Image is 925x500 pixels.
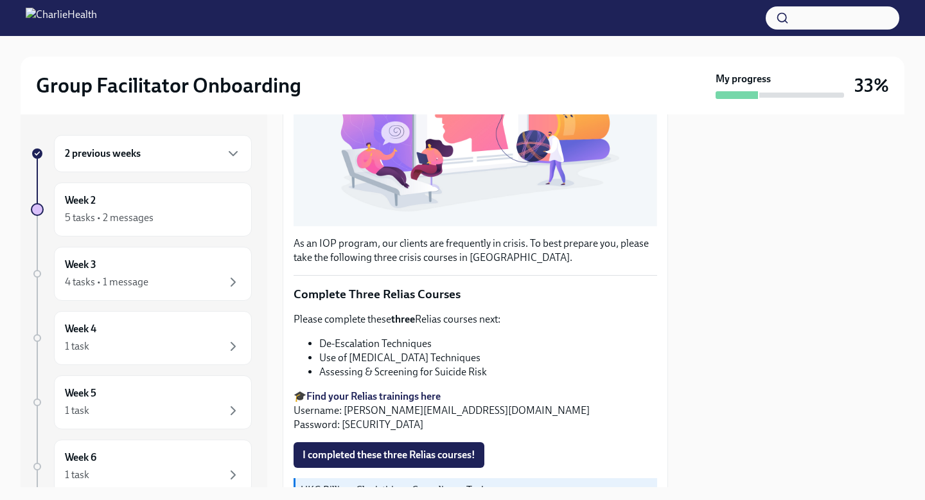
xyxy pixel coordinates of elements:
[65,339,89,353] div: 1 task
[854,74,889,97] h3: 33%
[303,449,475,461] span: I completed these three Relias courses!
[65,404,89,418] div: 1 task
[31,183,252,237] a: Week 25 tasks • 2 messages
[65,275,148,289] div: 4 tasks • 1 message
[65,322,96,336] h6: Week 4
[391,313,415,325] strong: three
[294,389,657,432] p: 🎓 Username: [PERSON_NAME][EMAIL_ADDRESS][DOMAIN_NAME] Password: [SECURITY_DATA]
[294,286,657,303] p: Complete Three Relias Courses
[294,312,657,326] p: Please complete these Relias courses next:
[301,483,652,497] p: UKG Billing: Clock this as Compliance Task
[306,390,441,402] a: Find your Relias trainings here
[65,193,96,208] h6: Week 2
[319,365,657,379] li: Assessing & Screening for Suicide Risk
[65,451,96,465] h6: Week 6
[319,337,657,351] li: De-Escalation Techniques
[716,72,771,86] strong: My progress
[294,237,657,265] p: As an IOP program, our clients are frequently in crisis. To best prepare you, please take the fol...
[65,258,96,272] h6: Week 3
[294,442,484,468] button: I completed these three Relias courses!
[31,440,252,494] a: Week 61 task
[65,468,89,482] div: 1 task
[54,135,252,172] div: 2 previous weeks
[65,147,141,161] h6: 2 previous weeks
[31,247,252,301] a: Week 34 tasks • 1 message
[65,386,96,400] h6: Week 5
[26,8,97,28] img: CharlieHealth
[294,8,657,226] button: Zoom image
[31,375,252,429] a: Week 51 task
[65,211,154,225] div: 5 tasks • 2 messages
[31,311,252,365] a: Week 41 task
[319,351,657,365] li: Use of [MEDICAL_DATA] Techniques
[36,73,301,98] h2: Group Facilitator Onboarding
